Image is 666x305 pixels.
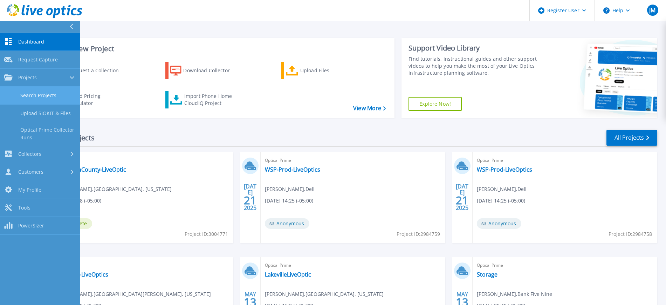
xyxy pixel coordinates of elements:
[397,230,440,238] span: Project ID: 2984759
[265,290,384,298] span: [PERSON_NAME] , [GEOGRAPHIC_DATA], [US_STATE]
[53,290,211,298] span: [PERSON_NAME] , [GEOGRAPHIC_DATA][PERSON_NAME], [US_STATE]
[265,261,441,269] span: Optical Prime
[265,197,313,205] span: [DATE] 14:25 (-05:00)
[649,7,655,13] span: JM
[18,74,37,81] span: Projects
[244,197,256,203] span: 21
[185,230,228,238] span: Project ID: 3004771
[300,64,356,78] div: Upload Files
[609,230,652,238] span: Project ID: 2984758
[53,261,229,269] span: Optical Prime
[165,62,243,79] a: Download Collector
[265,185,315,193] span: [PERSON_NAME] , Dell
[70,64,126,78] div: Request a Collection
[18,223,44,229] span: PowerSizer
[50,45,385,53] h3: Start a New Project
[243,184,257,210] div: [DATE] 2025
[18,57,58,63] span: Request Capture
[606,130,657,146] a: All Projects
[53,157,229,164] span: Optical Prime
[265,166,320,173] a: WSP-Prod-LiveOptics
[456,299,468,305] span: 13
[265,271,311,278] a: LakevilleLiveOptic
[408,97,462,111] a: Explore Now!
[53,166,126,173] a: WatonwanCounty-LiveOptic
[18,205,30,211] span: Tools
[265,218,309,229] span: Anonymous
[477,271,497,278] a: Storage
[18,187,41,193] span: My Profile
[50,62,128,79] a: Request a Collection
[53,185,172,193] span: [PERSON_NAME] , [GEOGRAPHIC_DATA], [US_STATE]
[408,44,539,53] div: Support Video Library
[18,151,41,157] span: Collectors
[244,299,256,305] span: 13
[50,91,128,108] a: Cloud Pricing Calculator
[455,184,469,210] div: [DATE] 2025
[353,105,386,112] a: View More
[477,185,527,193] span: [PERSON_NAME] , Dell
[18,39,44,45] span: Dashboard
[281,62,359,79] a: Upload Files
[18,169,43,175] span: Customers
[477,290,552,298] span: [PERSON_NAME] , Bank Five Nine
[477,197,525,205] span: [DATE] 14:25 (-05:00)
[477,166,532,173] a: WSP-Prod-LiveOptics
[183,64,239,78] div: Download Collector
[53,271,108,278] a: WSP-Prod-LiveOptics
[456,197,468,203] span: 21
[265,157,441,164] span: Optical Prime
[477,261,653,269] span: Optical Prime
[477,218,521,229] span: Anonymous
[184,93,239,107] div: Import Phone Home CloudIQ Project
[477,157,653,164] span: Optical Prime
[408,55,539,77] div: Find tutorials, instructional guides and other support videos to help you make the most of your L...
[69,93,125,107] div: Cloud Pricing Calculator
